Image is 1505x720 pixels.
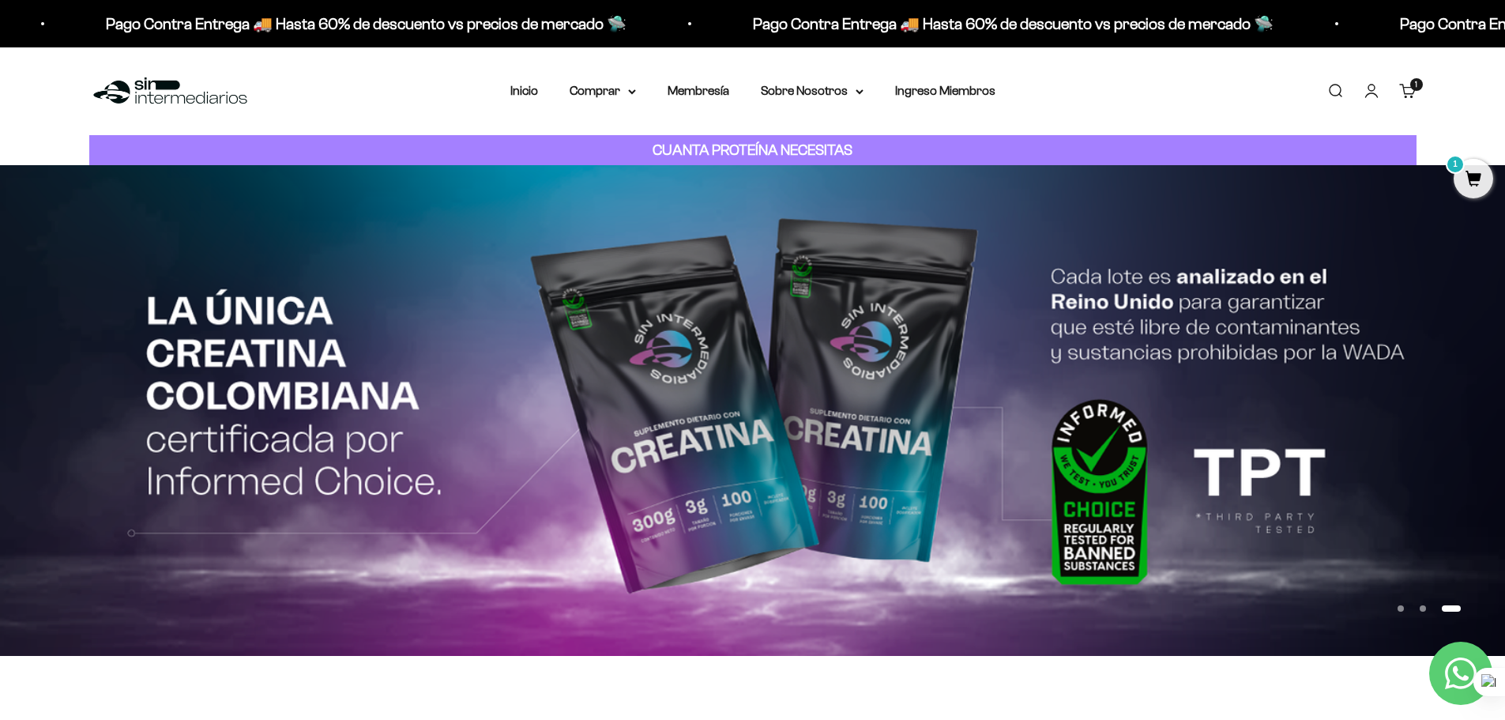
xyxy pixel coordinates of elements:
span: 1 [1415,81,1417,89]
strong: CUANTA PROTEÍNA NECESITAS [653,141,852,158]
mark: 1 [1446,155,1465,174]
a: Ingreso Miembros [895,84,995,97]
summary: Comprar [570,81,636,101]
a: 1 [1454,172,1493,189]
summary: Sobre Nosotros [761,81,863,101]
p: Pago Contra Entrega 🚚 Hasta 60% de descuento vs precios de mercado 🛸 [750,11,1270,36]
p: Pago Contra Entrega 🚚 Hasta 60% de descuento vs precios de mercado 🛸 [103,11,623,36]
a: Inicio [510,84,538,97]
a: Membresía [668,84,729,97]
